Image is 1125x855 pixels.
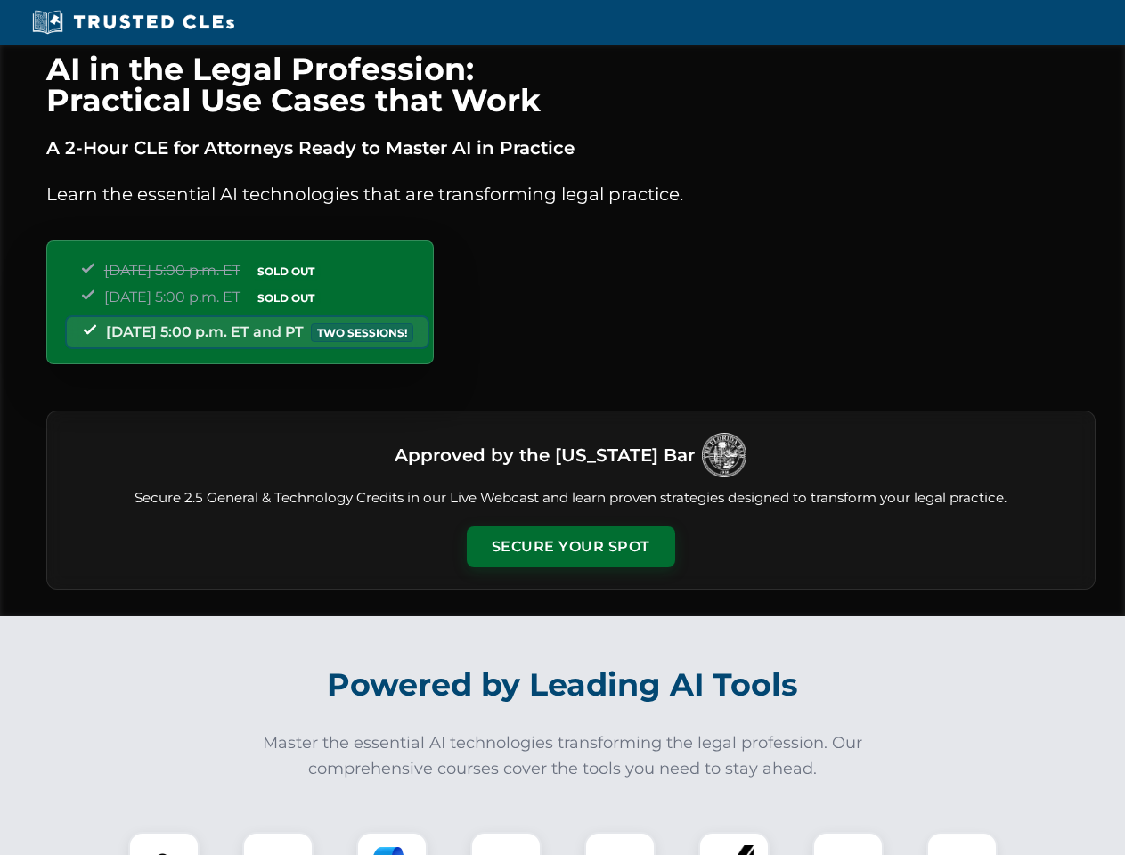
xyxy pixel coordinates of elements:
span: [DATE] 5:00 p.m. ET [104,262,240,279]
img: Logo [702,433,746,477]
h2: Powered by Leading AI Tools [69,654,1056,716]
p: A 2-Hour CLE for Attorneys Ready to Master AI in Practice [46,134,1096,162]
span: SOLD OUT [251,289,321,307]
p: Master the essential AI technologies transforming the legal profession. Our comprehensive courses... [251,730,875,782]
span: SOLD OUT [251,262,321,281]
button: Secure Your Spot [467,526,675,567]
img: Trusted CLEs [27,9,240,36]
p: Secure 2.5 General & Technology Credits in our Live Webcast and learn proven strategies designed ... [69,488,1073,509]
h3: Approved by the [US_STATE] Bar [395,439,695,471]
h1: AI in the Legal Profession: Practical Use Cases that Work [46,53,1096,116]
span: [DATE] 5:00 p.m. ET [104,289,240,305]
p: Learn the essential AI technologies that are transforming legal practice. [46,180,1096,208]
